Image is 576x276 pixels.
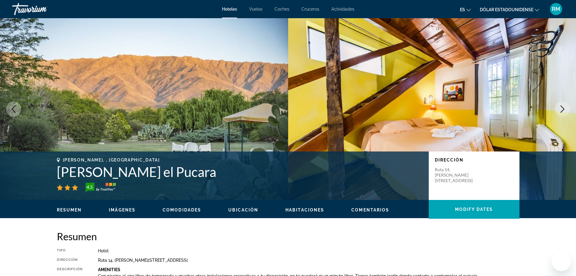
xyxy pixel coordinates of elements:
p: Dirección [435,158,513,162]
button: Ubicación [228,207,258,213]
div: Hotel [98,248,519,253]
font: RM [552,6,560,12]
button: Comentarios [351,207,389,213]
button: Cambiar idioma [460,5,471,14]
button: Cambiar moneda [480,5,539,14]
button: Next image [555,101,570,117]
button: Imágenes [109,207,135,213]
h1: [PERSON_NAME] el Pucara [57,164,423,180]
a: Coches [275,7,289,12]
a: Actividades [331,7,354,12]
div: Dirección [57,258,83,263]
font: es [460,7,465,12]
a: Travorium [12,1,73,17]
button: Habitaciones [285,207,324,213]
span: Modify Dates [455,207,493,212]
a: Hoteles [222,7,237,12]
font: Dólar estadounidense [480,7,533,12]
span: [PERSON_NAME], , [GEOGRAPHIC_DATA] [63,158,160,162]
a: Cruceros [301,7,319,12]
button: Modify Dates [429,200,519,219]
img: TrustYou guest rating badge [86,183,116,192]
b: Amenities [98,267,120,272]
button: Comodidades [163,207,201,213]
a: Vuelos [249,7,262,12]
p: Ruta 14, [PERSON_NAME][STREET_ADDRESS] [435,167,483,183]
div: 4.5 [84,183,96,191]
h2: Resumen [57,230,519,242]
div: Tipo [57,248,83,253]
div: Ruta 14, [PERSON_NAME][STREET_ADDRESS] [98,258,519,263]
button: Menú de usuario [548,3,564,15]
button: Resumen [57,207,82,213]
iframe: Botón para iniciar la ventana de mensajería [552,252,571,271]
button: Previous image [6,101,21,117]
